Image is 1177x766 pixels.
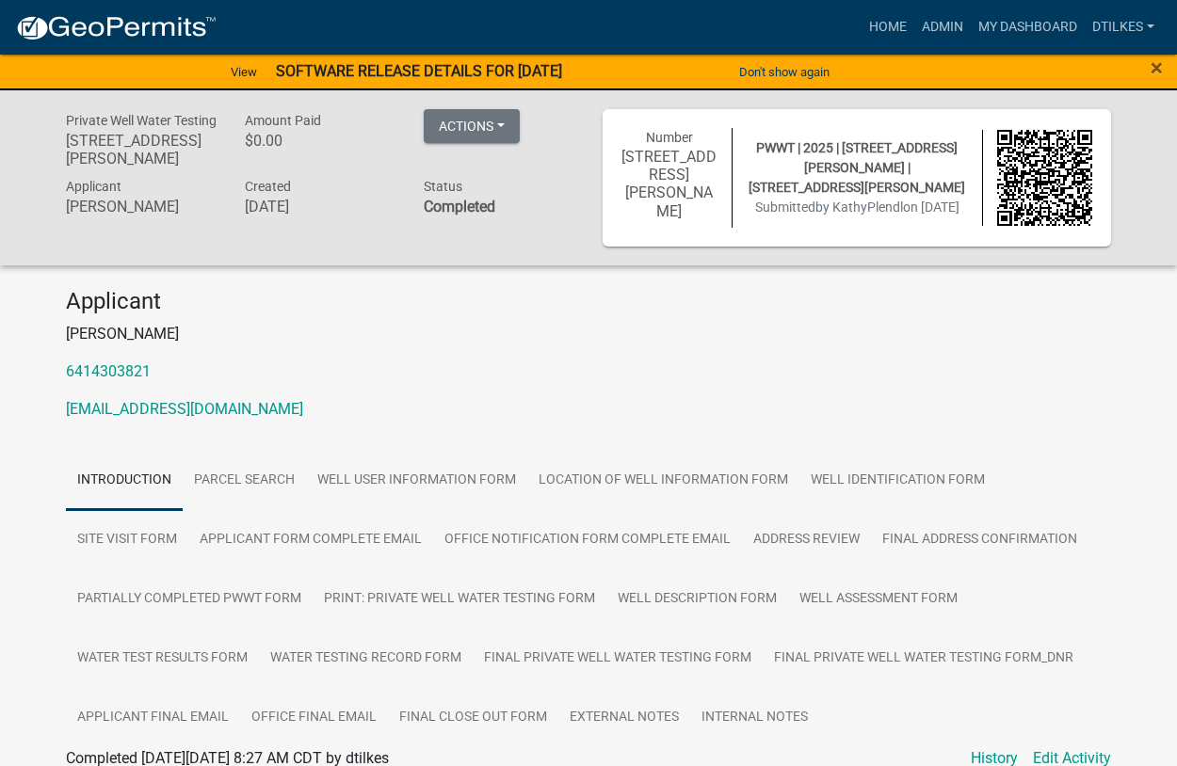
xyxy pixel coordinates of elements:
a: Partially Completed PWWT Form [66,569,313,630]
a: Home [862,9,914,45]
span: Created [245,179,291,194]
a: Well Identification Form [799,451,996,511]
a: PRINT: Private Well Water Testing Form [313,569,606,630]
a: Parcel search [183,451,306,511]
button: Don't show again [732,56,837,88]
a: Office Notification Form Complete Email [433,510,742,570]
a: Internal Notes [690,688,819,748]
span: PWWT | 2025 | [STREET_ADDRESS][PERSON_NAME] |[STREET_ADDRESS][PERSON_NAME] [749,140,965,195]
h6: $0.00 [245,132,395,150]
a: Site Visit Form [66,510,188,570]
a: Office Final Email [240,688,388,748]
p: [PERSON_NAME] [66,323,1111,345]
span: × [1151,55,1163,81]
a: Final Address Confirmation [871,510,1088,570]
span: Private Well Water Testing [66,113,217,128]
a: Final Close Out Form [388,688,558,748]
a: Address Review [742,510,871,570]
span: Number [646,130,693,145]
a: dtilkes [1085,9,1162,45]
h6: [PERSON_NAME] [66,198,217,215]
a: Applicant Form Complete Email [188,510,433,570]
a: [EMAIL_ADDRESS][DOMAIN_NAME] [66,400,303,418]
h6: [STREET_ADDRESS][PERSON_NAME] [621,148,717,220]
h6: [STREET_ADDRESS][PERSON_NAME] [66,132,217,168]
a: Well User Information Form [306,451,527,511]
a: Well Assessment Form [788,569,969,630]
button: Actions [424,109,520,143]
a: 6414303821 [66,362,151,380]
a: Water Testing Record Form [259,629,473,689]
a: Well Description Form [606,569,788,630]
h6: [DATE] [245,198,395,215]
span: Amount Paid [245,113,321,128]
a: View [223,56,265,88]
a: Introduction [66,451,183,511]
a: My Dashboard [971,9,1085,45]
span: by KathyPlendl [815,199,903,215]
a: Water Test Results Form [66,629,259,689]
a: Final Private Well Water Testing Form [473,629,763,689]
a: Applicant Final Email [66,688,240,748]
span: Applicant [66,179,121,194]
button: Close [1151,56,1163,79]
img: QR code [997,130,1093,226]
strong: SOFTWARE RELEASE DETAILS FOR [DATE] [276,62,562,80]
a: Final Private Well Water Testing Form_DNR [763,629,1085,689]
span: Status [424,179,462,194]
h4: Applicant [66,288,1111,315]
span: Submitted on [DATE] [755,199,959,215]
a: External Notes [558,688,690,748]
a: Location of Well Information Form [527,451,799,511]
a: Admin [914,9,971,45]
strong: Completed [424,198,495,215]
